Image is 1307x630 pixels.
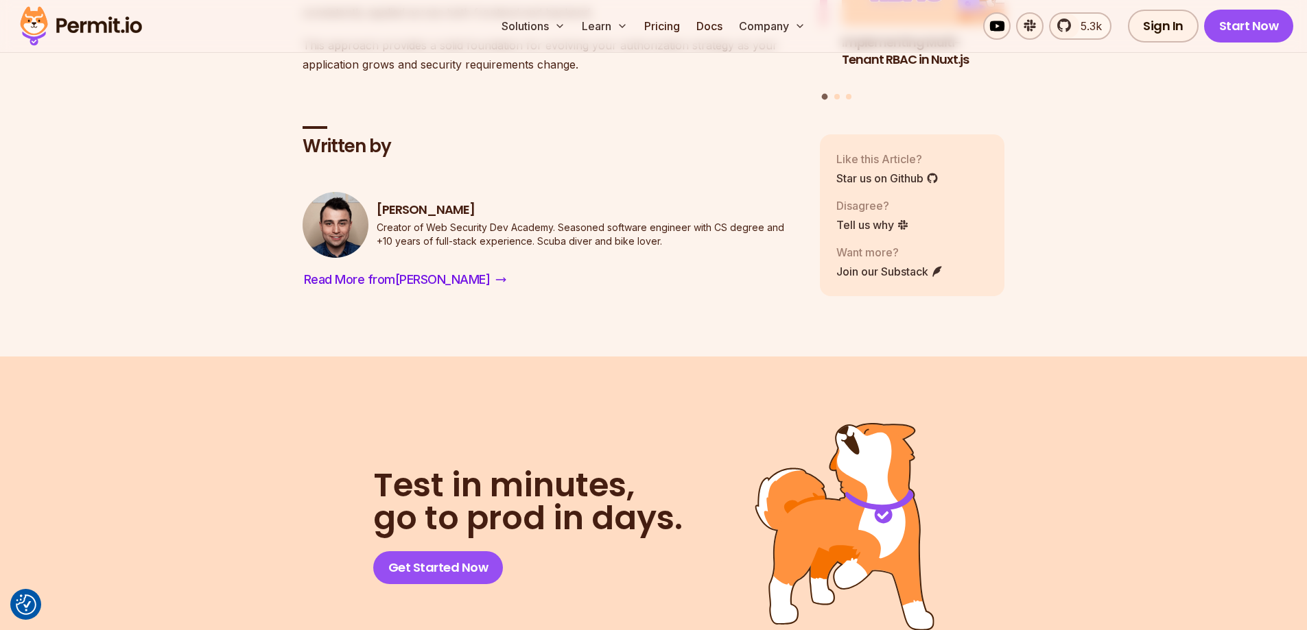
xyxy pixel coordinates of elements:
button: Consent Preferences [16,594,36,615]
h3: Policy-Based Access Control (PBAC) Isn’t as Great as You Think [642,34,827,85]
img: Permit logo [14,3,148,49]
p: Want more? [836,244,943,261]
a: Join our Substack [836,263,943,280]
a: Pricing [639,12,685,40]
h2: go to prod in days. [373,469,683,535]
img: Revisit consent button [16,594,36,615]
a: 5.3k [1049,12,1111,40]
a: Sign In [1128,10,1199,43]
button: Company [733,12,811,40]
button: Solutions [496,12,571,40]
span: Test in minutes, [373,469,683,502]
a: Start Now [1204,10,1294,43]
a: Docs [691,12,728,40]
a: Get Started Now [373,551,504,584]
span: Read More from [PERSON_NAME] [304,270,491,289]
span: 5.3k [1072,18,1102,34]
button: Go to slide 3 [846,94,851,99]
p: Creator of Web Security Dev Academy. Seasoned software engineer with CS degree and +10 years of f... [377,221,798,248]
button: Learn [576,12,633,40]
p: Disagree? [836,197,909,214]
a: Read More from[PERSON_NAME] [303,269,508,291]
a: Star us on Github [836,170,939,186]
button: Go to slide 1 [822,94,828,100]
img: Bartosz Pietrucha [303,192,368,258]
h3: [PERSON_NAME] [377,202,798,219]
a: Tell us why [836,217,909,233]
button: Go to slide 2 [834,94,840,99]
h2: Written by [303,134,798,159]
p: This approach provides a solid foundation for evolving your authorization strategy as your applic... [303,36,798,74]
p: Like this Article? [836,151,939,167]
